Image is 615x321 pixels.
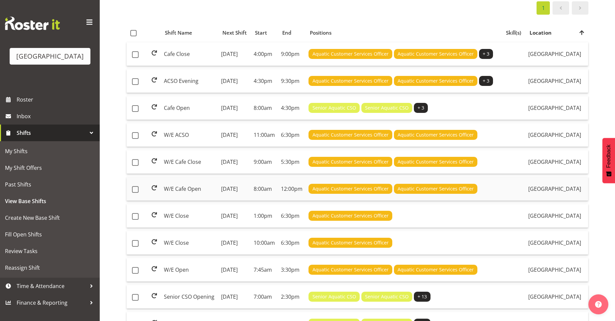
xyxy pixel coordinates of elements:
[418,293,427,300] span: + 13
[218,42,251,66] td: [DATE]
[278,123,306,147] td: 6:30pm
[312,212,389,219] span: Aquatic Customer Services Officer
[2,259,98,276] a: Reassign Shift
[398,158,474,165] span: Aquatic Customer Services Officer
[312,77,389,85] span: Aquatic Customer Services Officer
[161,285,218,309] td: Senior CSO Opening
[17,281,86,291] span: Time & Attendance
[251,42,278,66] td: 4:00pm
[5,213,95,223] span: Create New Base Shift
[251,96,278,120] td: 8:00am
[312,131,389,139] span: Aquatic Customer Services Officer
[528,158,581,165] span: [GEOGRAPHIC_DATA]
[218,123,251,147] td: [DATE]
[161,204,218,228] td: W/E Close
[278,258,306,282] td: 3:30pm
[310,29,499,37] div: Positions
[218,285,251,309] td: [DATE]
[251,69,278,93] td: 4:30pm
[222,29,247,37] div: Next Shift
[218,177,251,201] td: [DATE]
[528,293,581,300] span: [GEOGRAPHIC_DATA]
[17,128,86,138] span: Shifts
[506,29,522,37] div: Skill(s)
[251,177,278,201] td: 8:00am
[251,258,278,282] td: 7:45am
[5,263,95,273] span: Reassign Shift
[161,123,218,147] td: W/E ACSO
[2,209,98,226] a: Create New Base Shift
[528,212,581,219] span: [GEOGRAPHIC_DATA]
[161,231,218,255] td: W/E Close
[398,185,474,192] span: Aquatic Customer Services Officer
[312,266,389,273] span: Aquatic Customer Services Officer
[2,193,98,209] a: View Base Shifts
[218,231,251,255] td: [DATE]
[5,163,95,173] span: My Shift Offers
[530,29,584,37] div: Location
[251,150,278,174] td: 9:00am
[218,204,251,228] td: [DATE]
[312,50,389,58] span: Aquatic Customer Services Officer
[278,231,306,255] td: 6:30pm
[278,177,306,201] td: 12:00pm
[528,104,581,112] span: [GEOGRAPHIC_DATA]
[278,285,306,309] td: 2:30pm
[17,111,96,121] span: Inbox
[161,96,218,120] td: Cafe Open
[2,143,98,160] a: My Shifts
[528,77,581,85] span: [GEOGRAPHIC_DATA]
[251,204,278,228] td: 1:00pm
[251,231,278,255] td: 10:00am
[2,226,98,243] a: Fill Open Shifts
[312,239,389,246] span: Aquatic Customer Services Officer
[5,246,95,256] span: Review Tasks
[16,51,84,61] div: [GEOGRAPHIC_DATA]
[278,150,306,174] td: 5:30pm
[528,239,581,246] span: [GEOGRAPHIC_DATA]
[398,131,474,139] span: Aquatic Customer Services Officer
[5,179,95,189] span: Past Shifts
[2,176,98,193] a: Past Shifts
[161,42,218,66] td: Cafe Close
[418,104,424,112] span: + 3
[5,196,95,206] span: View Base Shifts
[398,266,474,273] span: Aquatic Customer Services Officer
[161,69,218,93] td: ACSO Evening
[602,138,615,183] button: Feedback - Show survey
[161,177,218,201] td: W/E Cafe Open
[17,95,96,105] span: Roster
[278,69,306,93] td: 9:30pm
[2,243,98,259] a: Review Tasks
[528,185,581,192] span: [GEOGRAPHIC_DATA]
[528,50,581,58] span: [GEOGRAPHIC_DATA]
[218,69,251,93] td: [DATE]
[5,17,60,30] img: Rosterit website logo
[218,150,251,174] td: [DATE]
[161,150,218,174] td: W/E Cafe Close
[483,77,489,85] span: + 3
[17,298,86,308] span: Finance & Reporting
[255,29,275,37] div: Start
[218,96,251,120] td: [DATE]
[312,293,356,300] span: Senior Aquatic CSO
[278,42,306,66] td: 9:00pm
[5,146,95,156] span: My Shifts
[251,285,278,309] td: 7:00am
[365,104,409,112] span: Senior Aquatic CSO
[398,50,474,58] span: Aquatic Customer Services Officer
[2,160,98,176] a: My Shift Offers
[5,229,95,239] span: Fill Open Shifts
[398,77,474,85] span: Aquatic Customer Services Officer
[278,96,306,120] td: 4:30pm
[595,301,602,308] img: help-xxl-2.png
[278,204,306,228] td: 6:30pm
[528,266,581,273] span: [GEOGRAPHIC_DATA]
[251,123,278,147] td: 11:00am
[312,158,389,165] span: Aquatic Customer Services Officer
[165,29,214,37] div: Shift Name
[312,104,356,112] span: Senior Aquatic CSO
[606,145,612,168] span: Feedback
[528,131,581,139] span: [GEOGRAPHIC_DATA]
[161,258,218,282] td: W/E Open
